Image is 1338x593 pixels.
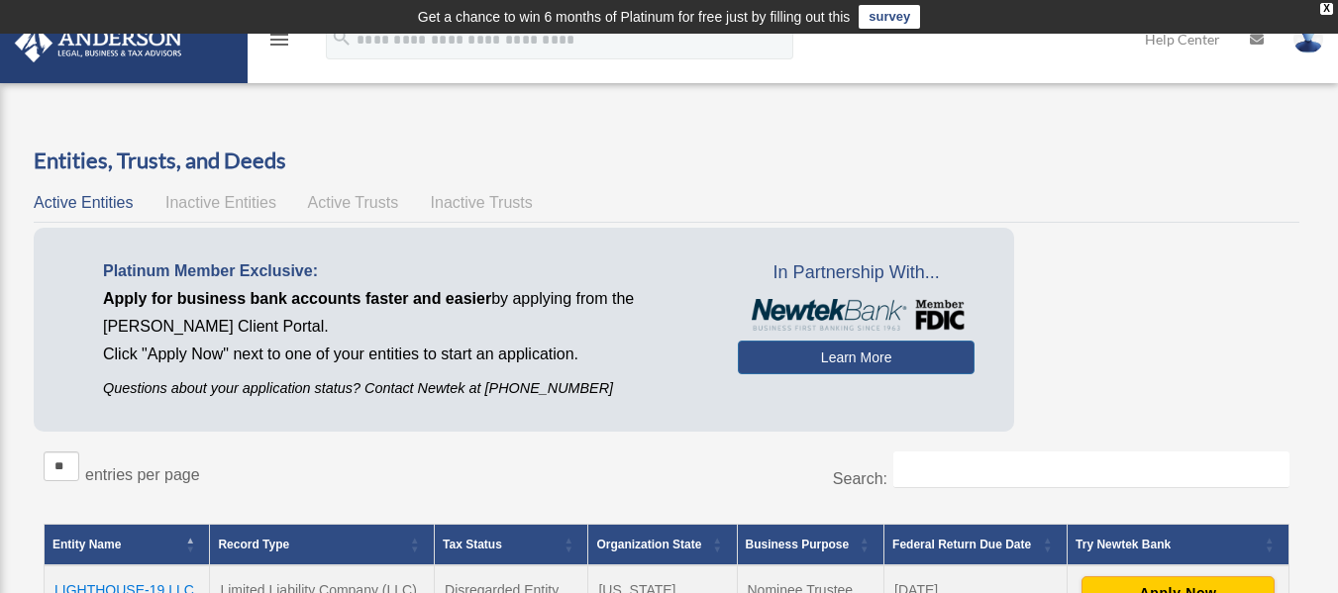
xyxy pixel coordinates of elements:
i: search [331,27,353,49]
a: survey [859,5,920,29]
a: menu [267,35,291,51]
div: Get a chance to win 6 months of Platinum for free just by filling out this [418,5,851,29]
span: Active Trusts [308,194,399,211]
th: Federal Return Due Date: Activate to sort [884,525,1068,566]
p: Questions about your application status? Contact Newtek at [PHONE_NUMBER] [103,376,708,401]
th: Try Newtek Bank : Activate to sort [1068,525,1289,566]
h3: Entities, Trusts, and Deeds [34,146,1299,176]
span: Organization State [596,538,701,551]
span: Inactive Trusts [431,194,533,211]
i: menu [267,28,291,51]
img: NewtekBankLogoSM.png [748,299,965,331]
th: Entity Name: Activate to invert sorting [45,525,210,566]
th: Record Type: Activate to sort [210,525,435,566]
span: Entity Name [52,538,121,551]
span: Apply for business bank accounts faster and easier [103,290,491,307]
p: Click "Apply Now" next to one of your entities to start an application. [103,341,708,368]
th: Organization State: Activate to sort [588,525,737,566]
div: Try Newtek Bank [1076,533,1259,556]
label: Search: [833,470,887,487]
p: Platinum Member Exclusive: [103,257,708,285]
th: Business Purpose: Activate to sort [737,525,884,566]
span: Active Entities [34,194,133,211]
span: Record Type [218,538,289,551]
label: entries per page [85,466,200,483]
span: Business Purpose [746,538,850,551]
img: User Pic [1293,25,1323,53]
span: Federal Return Due Date [892,538,1031,551]
img: Anderson Advisors Platinum Portal [9,24,188,62]
p: by applying from the [PERSON_NAME] Client Portal. [103,285,708,341]
a: Learn More [738,341,975,374]
span: Inactive Entities [165,194,276,211]
div: close [1320,3,1333,15]
span: Tax Status [443,538,502,551]
th: Tax Status: Activate to sort [435,525,588,566]
span: In Partnership With... [738,257,975,289]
